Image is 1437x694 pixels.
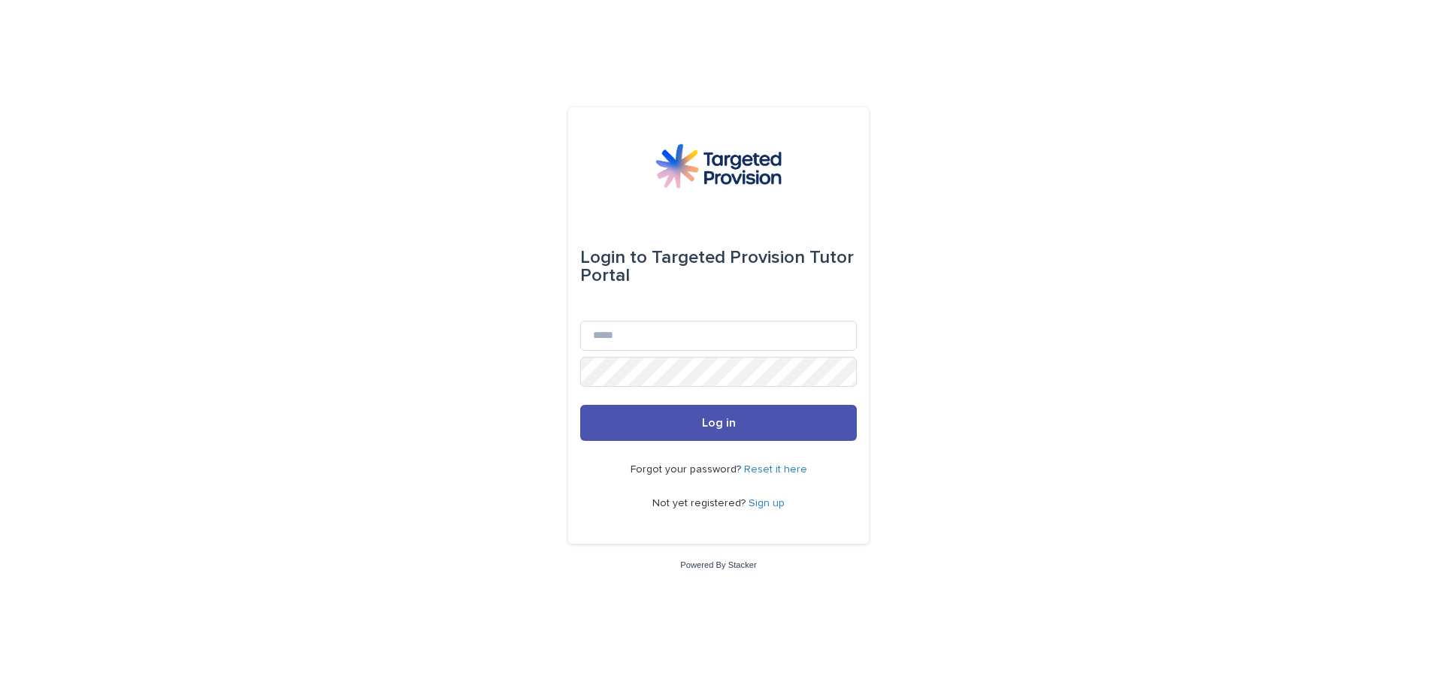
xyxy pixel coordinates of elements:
span: Forgot your password? [631,464,744,475]
button: Log in [580,405,857,441]
a: Powered By Stacker [680,560,756,569]
a: Sign up [749,498,785,508]
span: Log in [702,417,736,429]
div: Targeted Provision Tutor Portal [580,237,857,297]
span: Not yet registered? [652,498,749,508]
a: Reset it here [744,464,807,475]
span: Login to [580,249,647,267]
img: M5nRWzHhSzIhMunXDL62 [655,143,782,189]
